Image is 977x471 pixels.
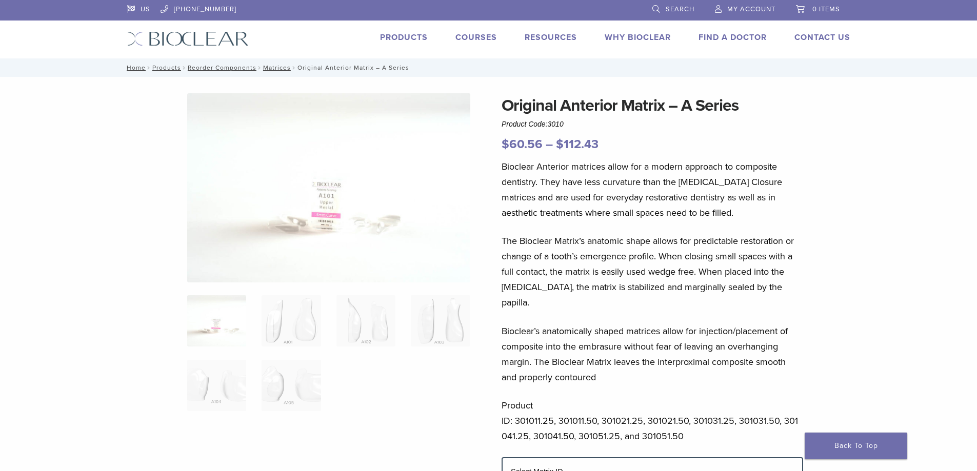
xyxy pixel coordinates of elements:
span: 0 items [812,5,840,13]
a: Back To Top [805,433,907,459]
span: $ [556,137,564,152]
span: Search [666,5,694,13]
a: Courses [455,32,497,43]
a: Resources [525,32,577,43]
p: Bioclear’s anatomically shaped matrices allow for injection/placement of composite into the embra... [502,323,803,385]
img: Original Anterior Matrix - A Series - Image 6 [262,360,321,411]
p: Product ID: 301011.25, 301011.50, 301021.25, 301021.50, 301031.25, 301031.50, 301041.25, 301041.5... [502,398,803,444]
span: My Account [727,5,775,13]
img: Original Anterior Matrix - A Series - Image 4 [411,295,470,346]
span: / [181,65,188,70]
img: Anterior Original A Series Matrices [187,93,470,282]
span: 3010 [548,120,564,128]
span: / [291,65,297,70]
a: Reorder Components [188,64,256,71]
span: / [146,65,152,70]
h1: Original Anterior Matrix – A Series [502,93,803,118]
img: Original Anterior Matrix - A Series - Image 5 [187,360,246,411]
a: Why Bioclear [605,32,671,43]
p: Bioclear Anterior matrices allow for a modern approach to composite dentistry. They have less cur... [502,159,803,220]
span: $ [502,137,509,152]
nav: Original Anterior Matrix – A Series [119,58,858,77]
img: Bioclear [127,31,249,46]
a: Contact Us [794,32,850,43]
a: Matrices [263,64,291,71]
a: Find A Doctor [699,32,767,43]
bdi: 112.43 [556,137,599,152]
img: Anterior-Original-A-Series-Matrices-324x324.jpg [187,295,246,346]
span: / [256,65,263,70]
img: Original Anterior Matrix - A Series - Image 3 [336,295,395,346]
span: – [546,137,553,152]
a: Products [380,32,428,43]
span: Product Code: [502,120,564,128]
bdi: 60.56 [502,137,543,152]
p: The Bioclear Matrix’s anatomic shape allows for predictable restoration or change of a tooth’s em... [502,233,803,310]
img: Original Anterior Matrix - A Series - Image 2 [262,295,321,346]
a: Products [152,64,181,71]
a: Home [124,64,146,71]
